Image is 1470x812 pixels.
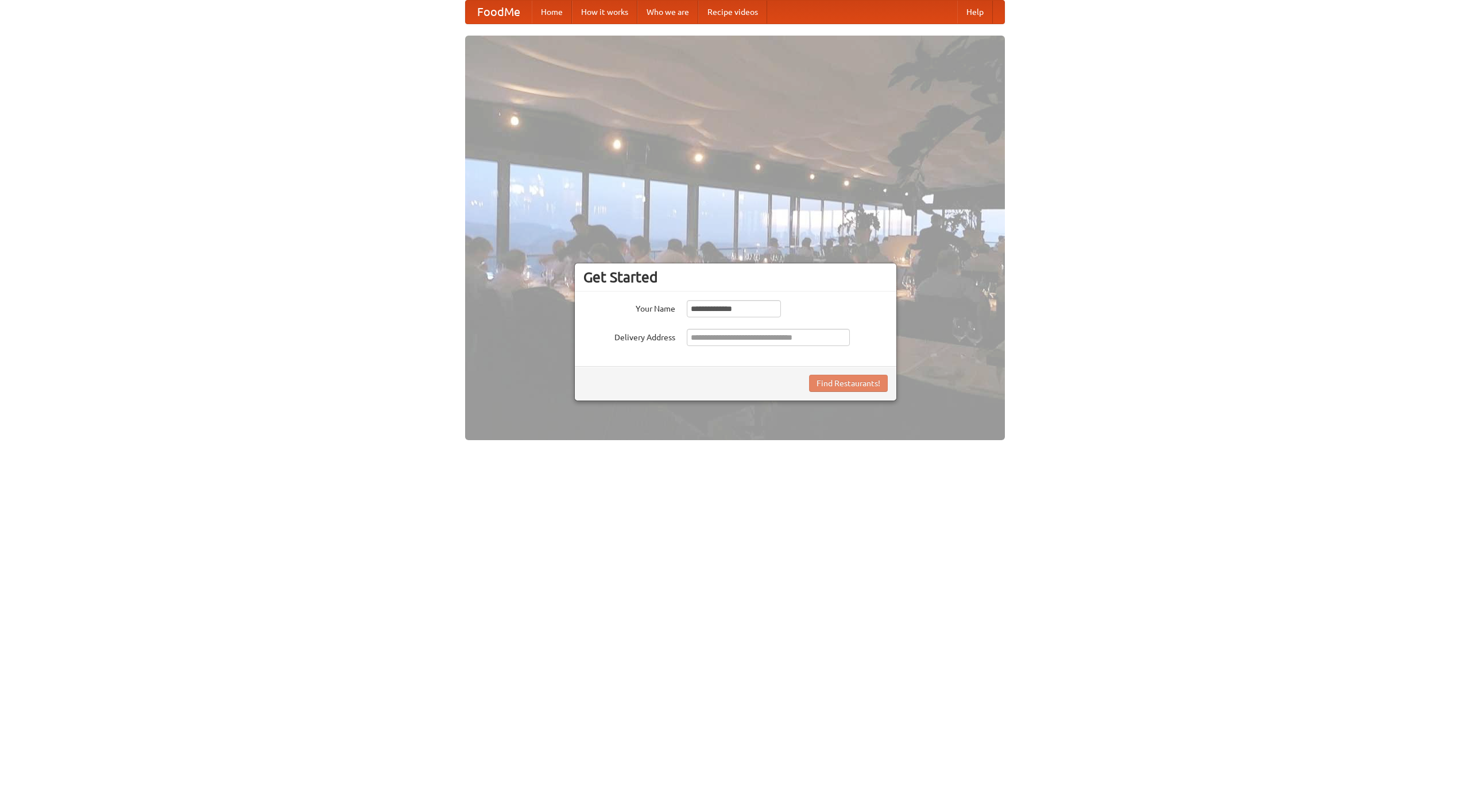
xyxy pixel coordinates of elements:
a: Help [957,1,993,24]
label: Delivery Address [583,329,675,343]
a: How it works [572,1,637,24]
button: Find Restaurants! [809,375,888,392]
a: Recipe videos [698,1,767,24]
a: Home [532,1,572,24]
a: Who we are [637,1,698,24]
a: FoodMe [466,1,532,24]
h3: Get Started [583,269,888,286]
label: Your Name [583,300,675,314]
